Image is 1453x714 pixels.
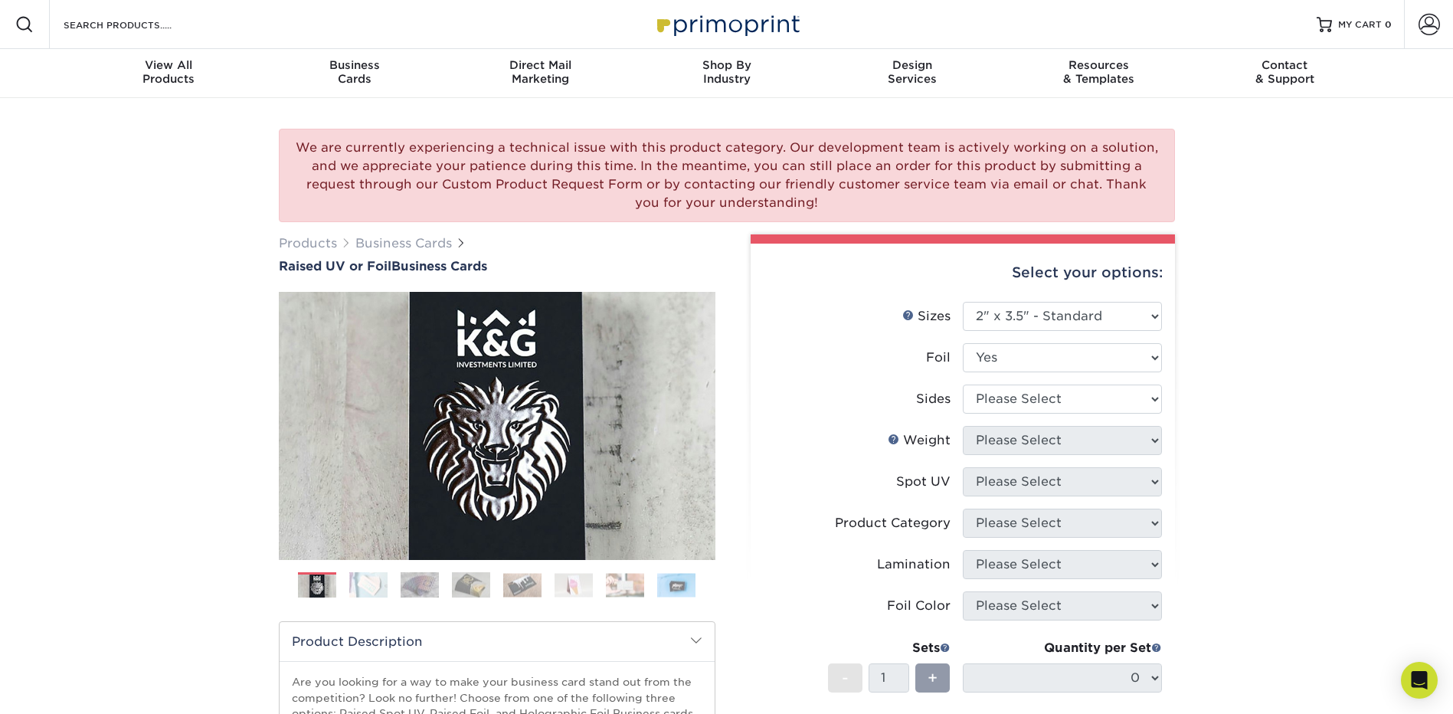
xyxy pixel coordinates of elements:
[888,431,951,450] div: Weight
[76,58,262,86] div: Products
[1192,49,1378,98] a: Contact& Support
[76,49,262,98] a: View AllProducts
[820,58,1006,86] div: Services
[820,58,1006,72] span: Design
[452,572,490,598] img: Business Cards 04
[279,259,715,273] h1: Business Cards
[896,473,951,491] div: Spot UV
[650,8,803,41] img: Primoprint
[62,15,211,34] input: SEARCH PRODUCTS.....
[1338,18,1382,31] span: MY CART
[916,390,951,408] div: Sides
[1006,49,1192,98] a: Resources& Templates
[877,555,951,574] div: Lamination
[828,639,951,657] div: Sets
[1192,58,1378,86] div: & Support
[633,58,820,86] div: Industry
[633,49,820,98] a: Shop ByIndustry
[279,259,715,273] a: Raised UV or FoilBusiness Cards
[447,58,633,72] span: Direct Mail
[261,58,447,72] span: Business
[1401,662,1438,699] div: Open Intercom Messenger
[298,567,336,605] img: Business Cards 01
[555,573,593,597] img: Business Cards 06
[261,58,447,86] div: Cards
[279,129,1175,222] div: We are currently experiencing a technical issue with this product category. Our development team ...
[963,639,1162,657] div: Quantity per Set
[76,58,262,72] span: View All
[279,236,337,251] a: Products
[1006,58,1192,86] div: & Templates
[928,667,938,689] span: +
[447,49,633,98] a: Direct MailMarketing
[503,573,542,597] img: Business Cards 05
[1006,58,1192,72] span: Resources
[447,58,633,86] div: Marketing
[820,49,1006,98] a: DesignServices
[902,307,951,326] div: Sizes
[606,573,644,597] img: Business Cards 07
[763,244,1163,302] div: Select your options:
[349,572,388,598] img: Business Cards 02
[261,49,447,98] a: BusinessCards
[633,58,820,72] span: Shop By
[4,667,130,709] iframe: Google Customer Reviews
[279,259,391,273] span: Raised UV or Foil
[1192,58,1378,72] span: Contact
[401,572,439,598] img: Business Cards 03
[657,573,695,597] img: Business Cards 08
[280,622,715,661] h2: Product Description
[842,667,849,689] span: -
[355,236,452,251] a: Business Cards
[279,208,715,644] img: Raised UV or Foil 01
[835,514,951,532] div: Product Category
[887,597,951,615] div: Foil Color
[926,349,951,367] div: Foil
[1385,19,1392,30] span: 0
